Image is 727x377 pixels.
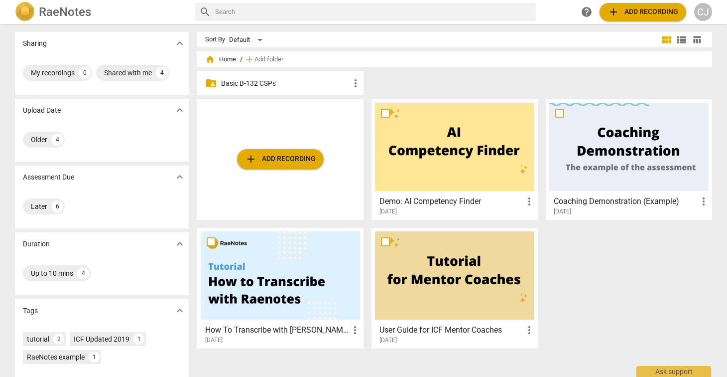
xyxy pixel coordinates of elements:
[172,303,187,318] button: Show more
[27,352,85,362] div: RaeNotes example
[31,68,75,78] div: My recordings
[375,103,534,215] a: Demo: AI Competency Finder[DATE]
[554,207,571,216] span: [DATE]
[172,36,187,51] button: Show more
[23,172,74,183] p: Assessment Due
[156,67,168,79] div: 4
[174,104,186,116] span: expand_more
[172,103,187,118] button: Show more
[172,170,187,185] button: Show more
[240,56,242,63] span: /
[174,171,186,183] span: expand_more
[607,6,619,18] span: add
[674,32,689,47] button: List view
[350,77,362,89] span: more_vert
[229,32,266,48] div: Default
[581,6,593,18] span: help
[205,54,215,64] span: home
[15,2,35,22] img: Logo
[549,103,709,215] a: Coaching Demonstration (Example)[DATE]
[375,231,534,344] a: User Guide for ICF Mentor Coaches[DATE]
[205,324,349,336] h3: How To Transcribe with RaeNotes
[694,3,712,21] button: CJ
[79,67,91,79] div: 0
[15,2,187,22] a: LogoRaeNotes
[31,201,47,211] div: Later
[74,334,129,344] div: ICF Updated 2019
[379,324,523,336] h3: User Guide for ICF Mentor Coaches
[215,4,532,20] input: Search
[205,54,236,64] span: Home
[104,68,152,78] div: Shared with me
[692,35,702,44] span: table_chart
[23,38,47,49] p: Sharing
[39,5,91,19] h2: RaeNotes
[23,306,38,316] p: Tags
[174,37,186,49] span: expand_more
[205,36,225,43] div: Sort By
[89,352,100,363] div: 1
[379,207,397,216] span: [DATE]
[23,239,50,249] p: Duration
[77,267,89,279] div: 4
[221,78,350,89] p: Basic B-132 CSPs
[237,149,324,169] button: Upload
[201,231,360,344] a: How To Transcribe with [PERSON_NAME][DATE]
[698,195,710,207] span: more_vert
[31,268,73,278] div: Up to 10 mins
[133,334,144,345] div: 1
[27,334,49,344] div: tutorial
[53,334,64,345] div: 2
[607,6,678,18] span: Add recording
[172,236,187,251] button: Show more
[245,153,316,165] span: Add recording
[244,54,254,64] span: add
[379,195,523,207] h3: Demo: AI Competency Finder
[676,34,688,46] span: view_list
[174,305,186,317] span: expand_more
[51,200,63,212] div: 6
[578,3,596,21] a: Help
[51,134,63,146] div: 4
[554,195,698,207] h3: Coaching Demonstration (Example)
[349,324,361,336] span: more_vert
[245,153,257,165] span: add
[523,195,535,207] span: more_vert
[199,6,211,18] span: search
[636,366,711,377] div: Ask support
[174,238,186,250] span: expand_more
[600,3,686,21] button: Upload
[31,135,47,145] div: Older
[523,324,535,336] span: more_vert
[379,336,397,345] span: [DATE]
[205,77,217,89] span: folder_shared
[689,32,704,47] button: Table view
[661,34,673,46] span: view_module
[659,32,674,47] button: Tile view
[205,336,223,345] span: [DATE]
[254,56,283,63] span: Add folder
[23,105,61,116] p: Upload Date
